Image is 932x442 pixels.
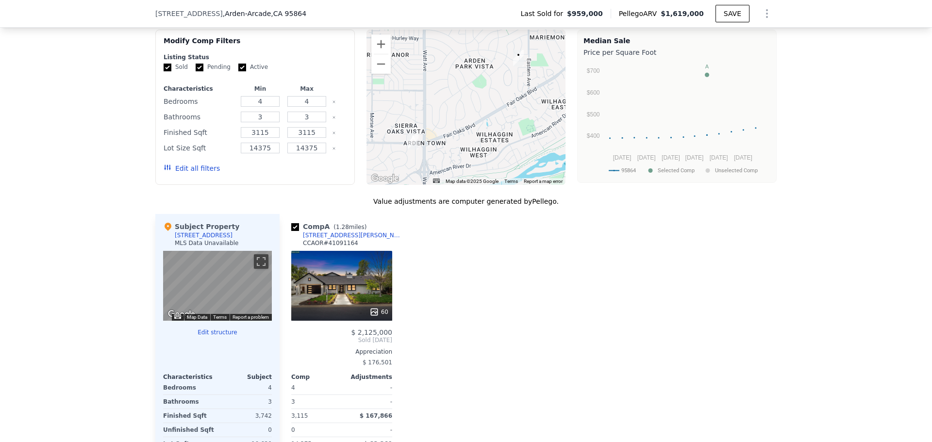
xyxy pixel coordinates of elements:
div: Lot Size Sqft [164,141,235,155]
div: Map [163,251,272,321]
div: CCAOR # 41091164 [303,239,358,247]
div: Appreciation [291,348,392,356]
span: , Arden-Arcade [223,9,306,18]
div: Modify Comp Filters [164,36,347,53]
span: 0 [291,426,295,433]
div: Subject [217,373,272,381]
text: A [705,64,709,69]
div: MLS Data Unavailable [175,239,239,247]
button: Keyboard shortcuts [174,314,181,319]
a: Terms [213,314,227,320]
text: Unselected Comp [715,167,758,174]
div: Comp A [291,222,370,231]
div: - [344,395,392,409]
text: $600 [587,89,600,96]
div: 60 [369,307,388,317]
button: Zoom out [371,54,391,74]
div: Finished Sqft [163,409,216,423]
a: Report a problem [233,314,269,320]
div: Unfinished Sqft [163,423,216,437]
span: Pellego ARV [619,9,661,18]
button: Edit structure [163,328,272,336]
text: [DATE] [710,154,728,161]
button: Zoom in [371,34,391,54]
div: Min [239,85,282,93]
div: [STREET_ADDRESS] [175,231,233,239]
div: Characteristics [164,85,235,93]
div: Max [285,85,328,93]
input: Pending [196,64,203,71]
text: [DATE] [637,154,656,161]
button: Map Data [187,314,207,321]
text: [DATE] [613,154,632,161]
label: Active [238,63,268,71]
div: 431 Ross Way [408,133,418,149]
button: Edit all filters [164,164,220,173]
span: $ 2,125,000 [351,328,392,336]
span: $959,000 [567,9,603,18]
div: Subject Property [163,222,239,231]
img: Google [166,308,198,321]
a: [STREET_ADDRESS][PERSON_NAME] [291,231,404,239]
div: 0 [219,423,272,437]
a: Open this area in Google Maps (opens a new window) [166,308,198,321]
div: - [344,381,392,394]
div: 3 [219,395,272,409]
div: Bathrooms [163,395,216,409]
span: Sold [DATE] [291,336,392,344]
label: Pending [196,63,231,71]
button: SAVE [716,5,749,22]
label: Sold [164,63,188,71]
text: $500 [587,111,600,118]
button: Show Options [757,4,777,23]
button: Clear [332,115,336,119]
div: - [344,423,392,437]
span: $ 176,501 [363,359,392,366]
div: Finished Sqft [164,126,235,139]
div: 1037 Entrada Rd [513,50,524,66]
button: Clear [332,100,336,104]
text: 95864 [621,167,636,174]
div: 4 [219,381,272,394]
div: Bathrooms [164,110,235,124]
div: Value adjustments are computer generated by Pellego . [155,196,777,206]
span: Last Sold for [521,9,567,18]
button: Keyboard shortcuts [433,179,440,183]
div: Bedrooms [163,381,216,394]
div: Characteristics [163,373,217,381]
text: [DATE] [662,154,680,161]
span: , CA 95864 [271,10,306,17]
span: ( miles) [330,224,370,230]
button: Clear [332,131,336,135]
span: $ 167,866 [360,412,392,419]
div: Bedrooms [164,95,235,108]
div: Adjustments [342,373,392,381]
div: Listing Status [164,53,347,61]
span: 1.28 [336,224,349,230]
span: 4 [291,384,295,391]
a: Report a map error [524,179,563,184]
svg: A chart. [583,59,770,180]
div: Comp [291,373,342,381]
div: Street View [163,251,272,321]
div: Median Sale [583,36,770,46]
text: Selected Comp [658,167,695,174]
div: Price per Square Foot [583,46,770,59]
a: Terms [504,179,518,184]
span: $1,619,000 [661,10,704,17]
button: Clear [332,147,336,150]
text: $700 [587,67,600,74]
span: 3,115 [291,412,308,419]
text: [DATE] [685,154,704,161]
input: Sold [164,64,171,71]
button: Toggle fullscreen view [254,254,268,269]
span: [STREET_ADDRESS] [155,9,223,18]
span: Map data ©2025 Google [446,179,499,184]
text: $400 [587,132,600,139]
a: Open this area in Google Maps (opens a new window) [369,172,401,185]
input: Active [238,64,246,71]
div: 3 [291,395,340,409]
text: [DATE] [734,154,752,161]
img: Google [369,172,401,185]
